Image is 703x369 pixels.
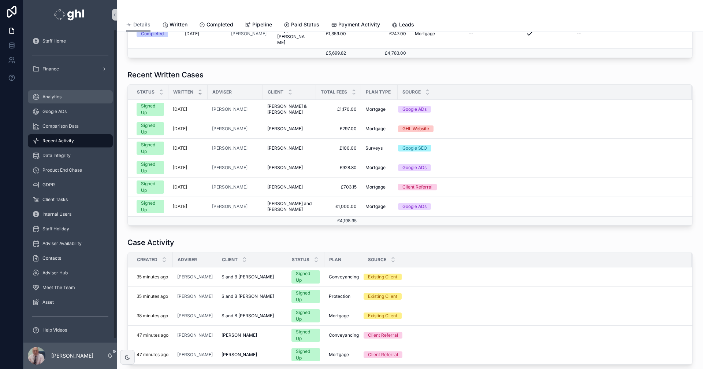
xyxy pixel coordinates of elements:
[28,266,113,280] a: Adviser Hub
[42,241,82,246] span: Adviser Availability
[212,184,248,190] a: [PERSON_NAME]
[329,313,359,319] a: Mortgage
[212,165,248,171] a: [PERSON_NAME]
[398,125,683,132] a: GHL Website
[207,21,233,28] span: Completed
[178,257,197,263] span: Adviser
[222,352,283,358] a: [PERSON_NAME]
[42,226,69,232] span: Staff Holiday
[137,103,164,116] a: Signed Up
[245,18,272,33] a: Pipeline
[177,332,213,338] a: [PERSON_NAME]
[137,142,164,155] a: Signed Up
[320,126,357,132] span: £297.00
[320,184,357,190] span: £703.15
[212,204,248,209] span: [PERSON_NAME]
[415,31,460,37] a: Mortgage
[141,142,160,155] div: Signed Up
[469,31,517,37] a: --
[329,274,359,280] a: Conveyancing
[268,89,283,95] span: Client
[402,145,427,151] div: Google SEO
[127,237,174,248] h1: Case Activity
[368,293,397,300] div: Existing Client
[366,89,391,95] span: Plan Type
[329,332,359,338] span: Conveyancing
[177,293,213,299] span: [PERSON_NAME]
[212,126,248,132] a: [PERSON_NAME]
[398,203,683,210] a: Google ADs
[137,352,168,358] a: 47 minutes ago
[320,106,357,112] span: £1,170.00
[28,252,113,265] a: Contacts
[277,22,307,45] a: [PERSON_NAME] & [PERSON_NAME]
[392,18,414,33] a: Leads
[402,89,421,95] span: Source
[267,184,303,190] span: [PERSON_NAME]
[212,184,258,190] a: [PERSON_NAME]
[326,50,346,56] span: £5,699.82
[364,274,683,280] a: Existing Client
[28,90,113,103] a: Analytics
[398,164,683,171] a: Google ADs
[212,126,258,132] a: [PERSON_NAME]
[126,18,150,32] a: Details
[267,201,312,212] span: [PERSON_NAME] and [PERSON_NAME]
[141,161,160,174] div: Signed Up
[267,103,312,115] span: [PERSON_NAME] & [PERSON_NAME]
[42,270,68,276] span: Adviser Hub
[212,145,248,151] span: [PERSON_NAME]
[141,122,160,135] div: Signed Up
[329,293,359,299] a: Protection
[267,184,312,190] a: [PERSON_NAME]
[42,66,59,72] span: Finance
[365,184,386,190] span: Mortgage
[28,34,113,48] a: Staff Home
[177,313,213,319] a: [PERSON_NAME]
[415,31,435,37] span: Mortgage
[252,21,272,28] span: Pipeline
[42,182,55,188] span: GDPR
[137,89,155,95] span: Status
[137,274,168,280] p: 35 minutes ago
[321,89,347,95] span: Total fees
[365,126,386,132] span: Mortgage
[137,313,168,319] p: 38 minutes ago
[365,204,386,209] span: Mortgage
[284,18,319,33] a: Paid Status
[173,145,203,151] a: [DATE]
[267,126,312,132] a: [PERSON_NAME]
[329,352,349,358] span: Mortgage
[320,204,357,209] a: £1,000.00
[385,50,406,56] span: £4,783.00
[54,9,86,21] img: App logo
[173,106,187,112] p: [DATE]
[212,204,258,209] a: [PERSON_NAME]
[291,21,319,28] span: Paid Status
[137,332,168,338] a: 47 minutes ago
[320,145,357,151] a: £100.00
[212,145,258,151] a: [PERSON_NAME]
[368,332,398,339] div: Client Referral
[296,270,316,284] div: Signed Up
[222,332,257,338] span: [PERSON_NAME]
[137,257,157,263] span: Created
[137,293,168,299] a: 35 minutes ago
[222,274,274,280] span: S and B [PERSON_NAME]
[28,324,113,337] a: Help Videos
[222,257,238,263] span: Client
[133,21,150,28] span: Details
[231,31,268,37] a: [PERSON_NAME]
[212,106,248,112] a: [PERSON_NAME]
[329,313,349,319] span: Mortgage
[28,222,113,235] a: Staff Holiday
[368,257,386,263] span: Source
[137,180,164,194] a: Signed Up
